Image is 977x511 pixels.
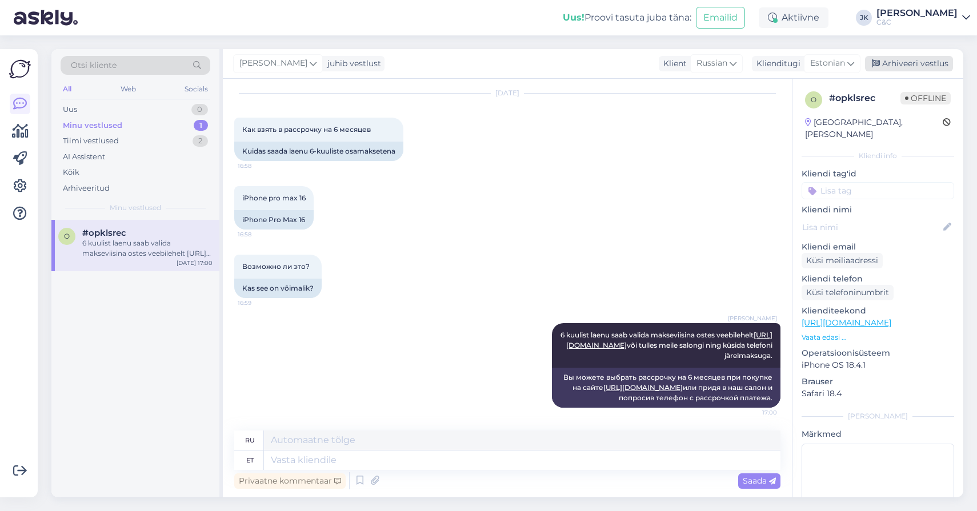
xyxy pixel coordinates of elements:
[876,9,958,18] div: [PERSON_NAME]
[810,57,845,70] span: Estonian
[82,238,213,259] div: 6 kuulist laenu saab valida makseviisina ostes veebilehelt [URL][DOMAIN_NAME] või tulles meile sa...
[802,317,891,328] a: [URL][DOMAIN_NAME]
[802,305,954,317] p: Klienditeekond
[63,135,119,147] div: Tiimi vestlused
[323,58,381,70] div: juhib vestlust
[811,95,816,104] span: o
[234,210,314,230] div: iPhone Pro Max 16
[245,430,255,450] div: ru
[696,7,745,29] button: Emailid
[603,383,683,392] a: [URL][DOMAIN_NAME]
[734,408,777,417] span: 17:00
[802,241,954,253] p: Kliendi email
[242,125,371,134] span: Как взять в рассрочку на 6 месяцев
[802,182,954,199] input: Lisa tag
[876,18,958,27] div: C&C
[802,221,941,234] input: Lisa nimi
[63,183,110,194] div: Arhiveeritud
[82,228,126,238] span: #opklsrec
[802,168,954,180] p: Kliendi tag'id
[64,232,70,240] span: o
[805,116,943,140] div: [GEOGRAPHIC_DATA], [PERSON_NAME]
[563,11,691,25] div: Proovi tasuta juba täna:
[752,58,800,70] div: Klienditugi
[856,10,872,26] div: JK
[71,59,117,71] span: Otsi kliente
[802,204,954,216] p: Kliendi nimi
[239,57,307,70] span: [PERSON_NAME]
[63,151,105,163] div: AI Assistent
[865,56,953,71] div: Arhiveeri vestlus
[900,92,951,104] span: Offline
[802,332,954,343] p: Vaata edasi ...
[802,347,954,359] p: Operatsioonisüsteem
[9,58,31,80] img: Askly Logo
[802,428,954,440] p: Märkmed
[802,285,894,300] div: Küsi telefoninumbrit
[802,253,883,268] div: Küsi meiliaadressi
[696,57,727,70] span: Russian
[238,162,281,170] span: 16:58
[802,359,954,371] p: iPhone OS 18.4.1
[659,58,687,70] div: Klient
[563,12,584,23] b: Uus!
[194,120,208,131] div: 1
[234,473,346,489] div: Privaatne kommentaar
[802,273,954,285] p: Kliendi telefon
[829,91,900,105] div: # opklsrec
[246,450,254,470] div: et
[110,203,161,213] span: Minu vestlused
[118,82,138,96] div: Web
[242,194,306,202] span: iPhone pro max 16
[743,476,776,486] span: Saada
[63,104,77,115] div: Uus
[191,104,208,115] div: 0
[182,82,210,96] div: Socials
[802,376,954,388] p: Brauser
[560,331,774,360] span: 6 kuulist laenu saab valida makseviisina ostes veebilehelt või tulles meile salongi ning küsida t...
[234,279,322,298] div: Kas see on võimalik?
[177,259,213,267] div: [DATE] 17:00
[242,262,310,271] span: Возможно ли это?
[802,411,954,421] div: [PERSON_NAME]
[63,167,79,178] div: Kõik
[759,7,828,28] div: Aktiivne
[802,151,954,161] div: Kliendi info
[238,230,281,239] span: 16:58
[193,135,208,147] div: 2
[552,368,780,408] div: Вы можете выбрать рассрочку на 6 месяцев при покупке на сайте или придя в наш салон и попросив те...
[234,88,780,98] div: [DATE]
[876,9,970,27] a: [PERSON_NAME]C&C
[728,314,777,323] span: [PERSON_NAME]
[63,120,122,131] div: Minu vestlused
[61,82,74,96] div: All
[802,388,954,400] p: Safari 18.4
[238,299,281,307] span: 16:59
[234,142,403,161] div: Kuidas saada laenu 6-kuuliste osamaksetena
